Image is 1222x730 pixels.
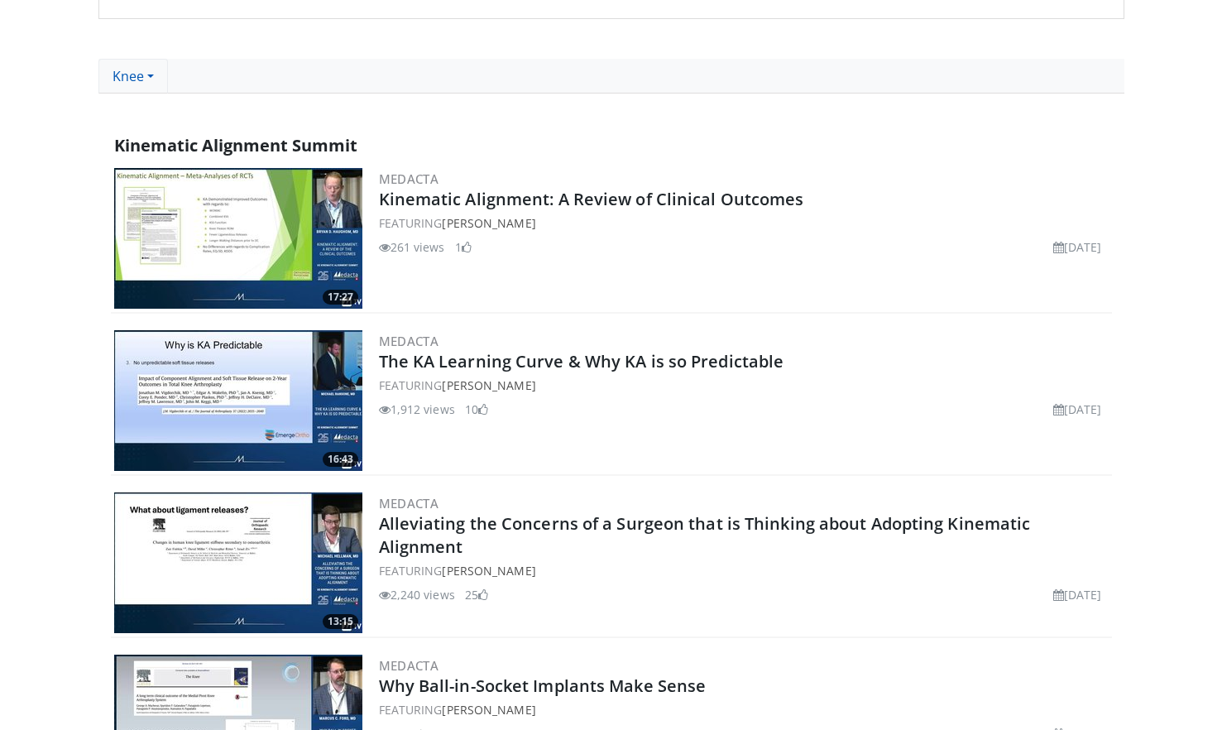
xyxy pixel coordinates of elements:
a: Why Ball-in-Socket Implants Make Sense [379,675,707,697]
a: Kinematic Alignment: A Review of Clinical Outcomes [379,188,804,210]
li: 261 views [379,238,445,256]
a: Knee [98,59,168,94]
span: 13:15 [323,614,358,629]
li: [DATE] [1053,586,1102,603]
a: Medacta [379,170,439,187]
a: The KA Learning Curve & Why KA is so Predictable [379,350,784,372]
div: FEATURING [379,701,1109,718]
li: 1 [455,238,472,256]
a: Medacta [379,657,439,674]
a: Medacta [379,495,439,511]
a: [PERSON_NAME] [442,377,535,393]
div: FEATURING [379,562,1109,579]
a: 16:43 [114,330,362,471]
a: [PERSON_NAME] [442,215,535,231]
img: cd68def9-ef7a-493f-85f7-b116e0fd37a5.300x170_q85_crop-smart_upscale.jpg [114,168,362,309]
img: d827efd9-1844-4c59-8474-65dd74a4c96a.300x170_q85_crop-smart_upscale.jpg [114,330,362,471]
li: 1,912 views [379,401,455,418]
span: 16:43 [323,452,358,467]
a: Alleviating the Concerns of a Surgeon that is Thinking about Adopting Kinematic Alignment [379,512,1031,558]
li: [DATE] [1053,401,1102,418]
li: 25 [465,586,488,603]
li: [DATE] [1053,238,1102,256]
span: Kinematic Alignment Summit [114,134,357,156]
a: Medacta [379,333,439,349]
span: 17:27 [323,290,358,305]
li: 2,240 views [379,586,455,603]
a: 13:15 [114,492,362,633]
a: [PERSON_NAME] [442,702,535,718]
div: FEATURING [379,377,1109,394]
div: FEATURING [379,214,1109,232]
img: b2f17add-2104-4bff-b25c-b2314c3df6e0.300x170_q85_crop-smart_upscale.jpg [114,492,362,633]
a: 17:27 [114,168,362,309]
a: [PERSON_NAME] [442,563,535,579]
li: 10 [465,401,488,418]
